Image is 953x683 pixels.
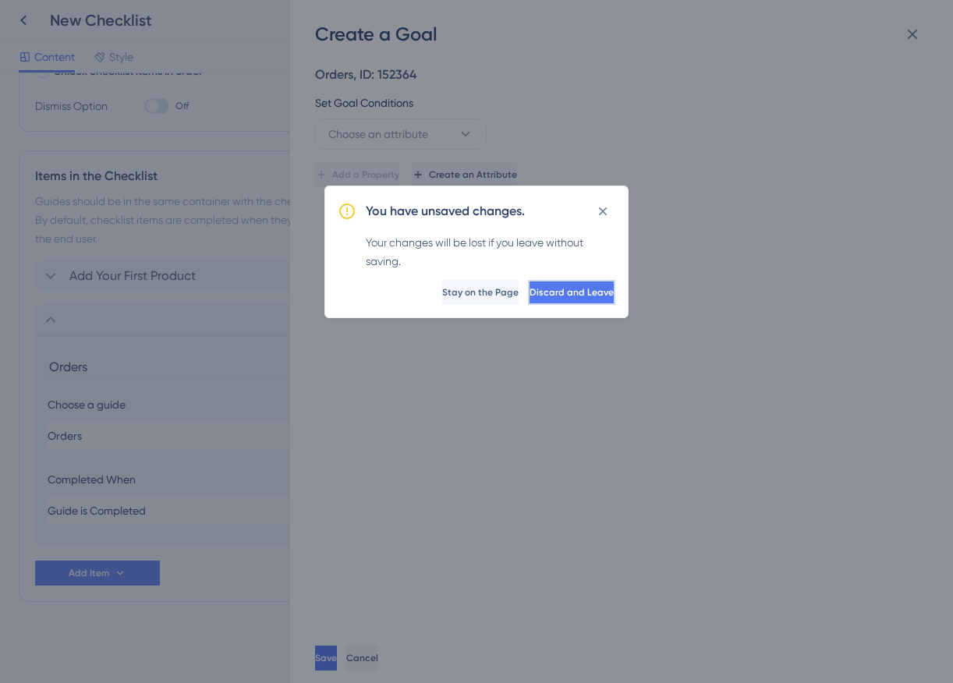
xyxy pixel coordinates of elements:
[473,550,526,563] span: Live Preview
[530,286,614,299] span: Discard and Leave
[442,286,519,299] span: Stay on the Page
[457,584,526,600] div: Get Started
[366,202,525,221] h2: You have unsaved changes.
[437,579,538,605] div: Open Get Started checklist, remaining modules: 1
[366,233,615,271] div: Your changes will be lost if you leave without saving.
[446,585,454,600] div: 1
